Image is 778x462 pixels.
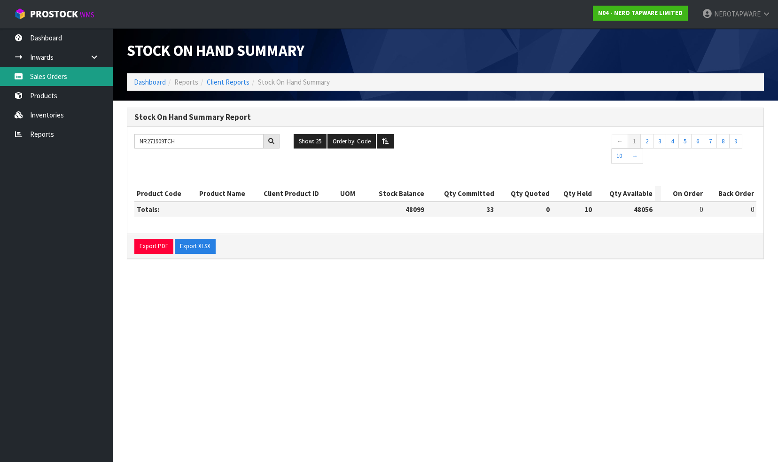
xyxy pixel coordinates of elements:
[634,205,653,214] strong: 48056
[294,134,327,149] button: Show: 25
[134,134,264,149] input: Search
[197,186,261,201] th: Product Name
[584,205,592,214] strong: 10
[552,186,594,201] th: Qty Held
[207,78,249,86] a: Client Reports
[661,186,705,201] th: On Order
[700,205,703,214] span: 0
[134,113,756,122] h3: Stock On Hand Summary Report
[497,186,552,201] th: Qty Quoted
[751,205,754,214] span: 0
[640,134,654,149] a: 2
[627,149,643,164] a: →
[174,78,198,86] span: Reports
[691,134,704,149] a: 6
[134,78,166,86] a: Dashboard
[338,186,363,201] th: UOM
[705,186,756,201] th: Back Order
[175,239,216,254] button: Export XLSX
[612,134,628,149] a: ←
[80,10,94,19] small: WMS
[594,186,655,201] th: Qty Available
[127,41,304,60] span: Stock On Hand Summary
[612,134,757,166] nav: Page navigation
[729,134,742,149] a: 9
[666,134,679,149] a: 4
[137,205,159,214] strong: Totals:
[30,8,78,20] span: ProStock
[134,186,197,201] th: Product Code
[653,134,666,149] a: 3
[598,9,683,17] strong: N04 - NERO TAPWARE LIMITED
[704,134,717,149] a: 7
[261,186,337,201] th: Client Product ID
[405,205,424,214] strong: 48099
[487,205,494,214] strong: 33
[327,134,376,149] button: Order by: Code
[363,186,427,201] th: Stock Balance
[678,134,692,149] a: 5
[258,78,330,86] span: Stock On Hand Summary
[427,186,497,201] th: Qty Committed
[716,134,730,149] a: 8
[134,239,173,254] button: Export PDF
[14,8,26,20] img: cube-alt.png
[628,134,641,149] a: 1
[546,205,550,214] strong: 0
[714,9,761,18] span: NEROTAPWARE
[611,149,627,164] a: 10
